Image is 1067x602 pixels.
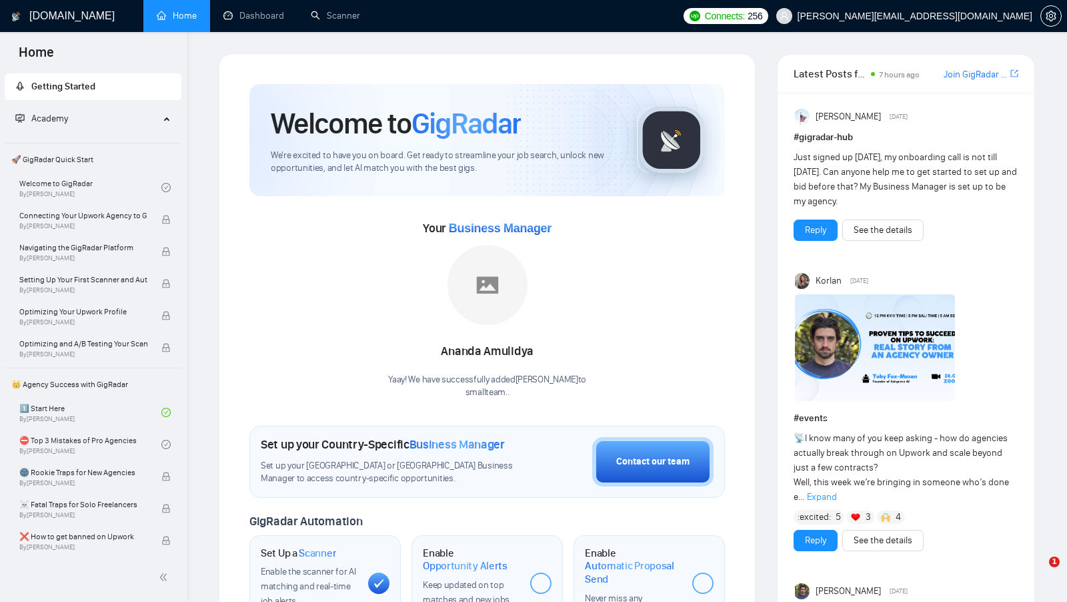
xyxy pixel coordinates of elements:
[271,105,521,141] h1: Welcome to
[780,11,789,21] span: user
[19,479,147,487] span: By [PERSON_NAME]
[1041,11,1061,21] span: setting
[271,149,616,175] span: We're excited to have you on board. Get ready to streamline your job search, unlock new opportuni...
[5,73,181,100] li: Getting Started
[19,318,147,326] span: By [PERSON_NAME]
[805,223,826,238] a: Reply
[19,430,161,459] a: ⛔ Top 3 Mistakes of Pro AgenciesBy[PERSON_NAME]
[411,105,521,141] span: GigRadar
[854,223,912,238] a: See the details
[19,511,147,519] span: By [PERSON_NAME]
[19,466,147,479] span: 🌚 Rookie Traps for New Agencies
[794,65,866,82] span: Latest Posts from the GigRadar Community
[31,81,95,92] span: Getting Started
[15,113,68,124] span: Academy
[11,6,21,27] img: logo
[161,183,171,192] span: check-circle
[896,511,901,524] span: 4
[850,275,868,287] span: [DATE]
[807,491,837,503] span: Expand
[423,221,552,236] span: Your
[31,113,68,124] span: Academy
[409,437,505,452] span: Business Manager
[890,111,908,123] span: [DATE]
[794,432,805,444] span: 📡
[842,220,924,241] button: See the details
[879,70,920,79] span: 7 hours ago
[795,294,955,401] img: F09C1F8H75G-Event%20with%20Tobe%20Fox-Mason.png
[795,109,811,125] img: Anisuzzaman Khan
[388,374,586,399] div: Yaay! We have successfully added [PERSON_NAME] to
[1040,11,1062,21] a: setting
[866,511,871,524] span: 3
[881,513,890,522] img: 🙌
[1010,67,1018,80] a: export
[19,209,147,222] span: Connecting Your Upwork Agency to GigRadar
[816,274,842,288] span: Korlan
[795,273,811,289] img: Korlan
[816,584,881,599] span: [PERSON_NAME]
[585,547,682,586] h1: Enable
[19,286,147,294] span: By [PERSON_NAME]
[798,510,831,525] span: :excited:
[161,311,171,320] span: lock
[19,498,147,511] span: ☠️ Fatal Traps for Solo Freelancers
[690,11,700,21] img: upwork-logo.png
[299,547,336,560] span: Scanner
[388,340,586,363] div: Ananda Amulidya
[944,67,1008,82] a: Join GigRadar Slack Community
[795,583,811,599] img: Toby Fox-Mason
[794,432,1009,503] span: I know many of you keep asking - how do agencies actually break through on Upwork and scale beyon...
[19,222,147,230] span: By [PERSON_NAME]
[261,547,336,560] h1: Set Up a
[1049,557,1060,567] span: 1
[161,215,171,224] span: lock
[854,533,912,548] a: See the details
[816,109,881,124] span: [PERSON_NAME]
[249,514,362,529] span: GigRadar Automation
[851,513,860,522] img: ❤️
[449,222,552,235] span: Business Manager
[261,437,505,452] h1: Set up your Country-Specific
[423,547,519,573] h1: Enable
[19,543,147,551] span: By [PERSON_NAME]
[748,9,762,23] span: 256
[161,343,171,352] span: lock
[794,411,1018,426] h1: # events
[592,437,714,487] button: Contact our team
[805,533,826,548] a: Reply
[15,81,25,91] span: rocket
[6,146,180,173] span: 🚀 GigRadar Quick Start
[1022,557,1054,589] iframe: Intercom live chat
[705,9,745,23] span: Connects:
[19,305,147,318] span: Optimizing Your Upwork Profile
[161,472,171,481] span: lock
[1010,68,1018,79] span: export
[19,273,147,286] span: Setting Up Your First Scanner and Auto-Bidder
[157,10,197,21] a: homeHome
[447,245,527,325] img: placeholder.png
[223,10,284,21] a: dashboardDashboard
[161,536,171,545] span: lock
[6,371,180,398] span: 👑 Agency Success with GigRadar
[616,455,690,469] div: Contact our team
[890,585,908,597] span: [DATE]
[423,559,507,573] span: Opportunity Alerts
[836,511,841,524] span: 5
[19,398,161,427] a: 1️⃣ Start HereBy[PERSON_NAME]
[159,571,172,584] span: double-left
[794,220,838,241] button: Reply
[19,530,147,543] span: ❌ How to get banned on Upwork
[794,530,838,551] button: Reply
[161,504,171,513] span: lock
[19,254,147,262] span: By [PERSON_NAME]
[1040,5,1062,27] button: setting
[388,386,586,399] p: smallteam. .
[19,350,147,358] span: By [PERSON_NAME]
[161,247,171,256] span: lock
[585,559,682,585] span: Automatic Proposal Send
[19,337,147,350] span: Optimizing and A/B Testing Your Scanner for Better Results
[794,130,1018,145] h1: # gigradar-hub
[19,241,147,254] span: Navigating the GigRadar Platform
[638,107,705,174] img: gigradar-logo.png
